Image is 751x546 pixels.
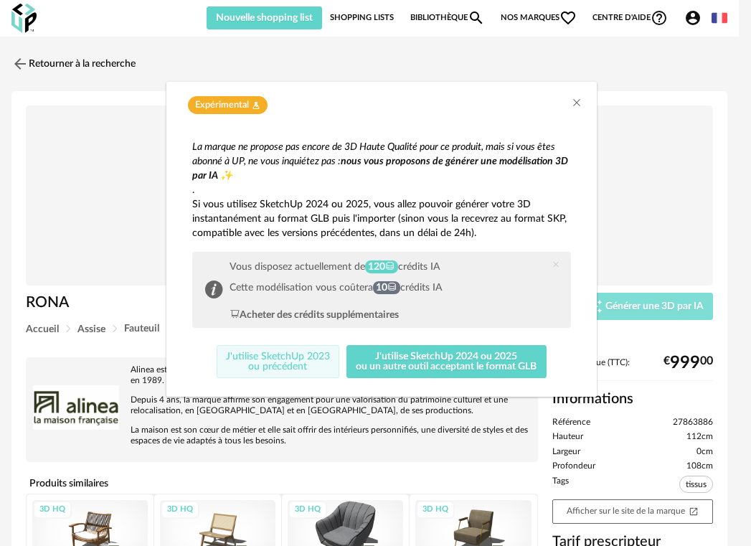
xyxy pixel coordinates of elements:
span: Flask icon [252,99,260,111]
button: J'utilise SketchUp 2023ou précédent [217,345,340,378]
div: Vous disposez actuellement de crédits IA [230,261,443,273]
em: nous vous proposons de générer une modélisation 3D par IA ✨ [192,156,568,181]
button: J'utilise SketchUp 2024 ou 2025ou un autre outil acceptant le format GLB [346,345,547,378]
button: Close [571,96,582,111]
div: Cette modélisation vous coûtera crédits IA [230,282,443,294]
p: . [192,183,571,197]
span: Expérimental [195,99,249,111]
span: 120 [365,260,398,273]
div: dialog [166,82,597,397]
span: 10 [373,281,400,294]
p: Si vous utilisez SketchUp 2024 ou 2025, vous allez pouvoir générer votre 3D instantanément au for... [192,197,571,240]
em: La marque ne propose pas encore de 3D Haute Qualité pour ce produit, mais si vous êtes abonné à U... [192,142,555,166]
div: Acheter des crédits supplémentaires [230,308,399,322]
